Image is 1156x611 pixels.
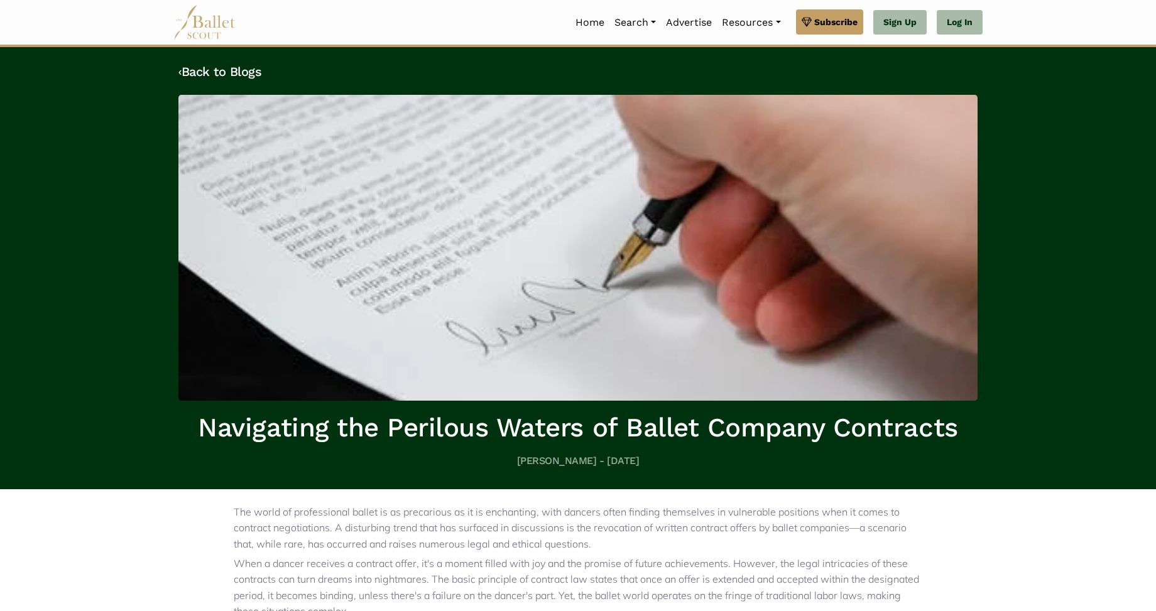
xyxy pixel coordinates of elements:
[178,411,978,445] h1: Navigating the Perilous Waters of Ballet Company Contracts
[178,64,261,79] a: ‹Back to Blogs
[570,9,609,36] a: Home
[802,15,812,29] img: gem.svg
[178,455,978,468] h5: [PERSON_NAME] - [DATE]
[796,9,863,35] a: Subscribe
[178,63,182,79] code: ‹
[814,15,858,29] span: Subscribe
[609,9,661,36] a: Search
[937,10,983,35] a: Log In
[234,504,922,553] p: The world of professional ballet is as precarious as it is enchanting, with dancers often finding...
[178,95,978,401] img: header_image.img
[717,9,785,36] a: Resources
[661,9,717,36] a: Advertise
[873,10,927,35] a: Sign Up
